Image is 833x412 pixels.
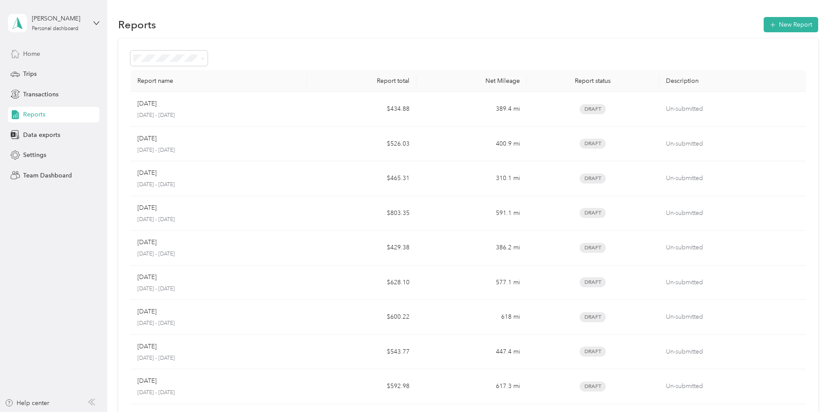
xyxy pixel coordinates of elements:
[32,26,79,31] div: Personal dashboard
[666,243,799,252] p: Un-submitted
[580,243,606,253] span: Draft
[137,354,300,362] p: [DATE] - [DATE]
[23,130,60,140] span: Data exports
[137,203,157,213] p: [DATE]
[666,174,799,183] p: Un-submitted
[137,112,300,119] p: [DATE] - [DATE]
[666,278,799,287] p: Un-submitted
[5,398,49,408] button: Help center
[23,90,58,99] span: Transactions
[137,216,300,224] p: [DATE] - [DATE]
[137,272,157,282] p: [DATE]
[580,277,606,287] span: Draft
[416,231,526,266] td: 386.2 mi
[130,70,307,92] th: Report name
[580,174,606,184] span: Draft
[580,381,606,392] span: Draft
[307,161,416,196] td: $465.31
[534,77,652,85] div: Report status
[416,335,526,370] td: 447.4 mi
[118,20,156,29] h1: Reports
[307,70,416,92] th: Report total
[416,300,526,335] td: 618 mi
[416,196,526,231] td: 591.1 mi
[666,104,799,114] p: Un-submitted
[307,266,416,300] td: $628.10
[137,168,157,178] p: [DATE]
[666,208,799,218] p: Un-submitted
[307,231,416,266] td: $429.38
[137,320,300,327] p: [DATE] - [DATE]
[784,363,833,412] iframe: Everlance-gr Chat Button Frame
[659,70,806,92] th: Description
[307,335,416,370] td: $543.77
[666,347,799,357] p: Un-submitted
[23,150,46,160] span: Settings
[416,161,526,196] td: 310.1 mi
[137,134,157,143] p: [DATE]
[416,266,526,300] td: 577.1 mi
[580,208,606,218] span: Draft
[23,171,72,180] span: Team Dashboard
[416,127,526,162] td: 400.9 mi
[137,307,157,317] p: [DATE]
[137,285,300,293] p: [DATE] - [DATE]
[764,17,818,32] button: New Report
[137,376,157,386] p: [DATE]
[666,312,799,322] p: Un-submitted
[32,14,86,23] div: [PERSON_NAME]
[580,347,606,357] span: Draft
[23,49,40,58] span: Home
[137,238,157,247] p: [DATE]
[137,146,300,154] p: [DATE] - [DATE]
[137,389,300,397] p: [DATE] - [DATE]
[307,369,416,404] td: $592.98
[137,342,157,351] p: [DATE]
[23,69,37,78] span: Trips
[416,70,526,92] th: Net Mileage
[307,300,416,335] td: $600.22
[580,139,606,149] span: Draft
[307,92,416,127] td: $434.88
[666,381,799,391] p: Un-submitted
[137,181,300,189] p: [DATE] - [DATE]
[307,127,416,162] td: $526.03
[137,250,300,258] p: [DATE] - [DATE]
[23,110,45,119] span: Reports
[580,104,606,114] span: Draft
[307,196,416,231] td: $803.35
[580,312,606,322] span: Draft
[416,92,526,127] td: 389.4 mi
[666,139,799,149] p: Un-submitted
[416,369,526,404] td: 617.3 mi
[137,99,157,109] p: [DATE]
